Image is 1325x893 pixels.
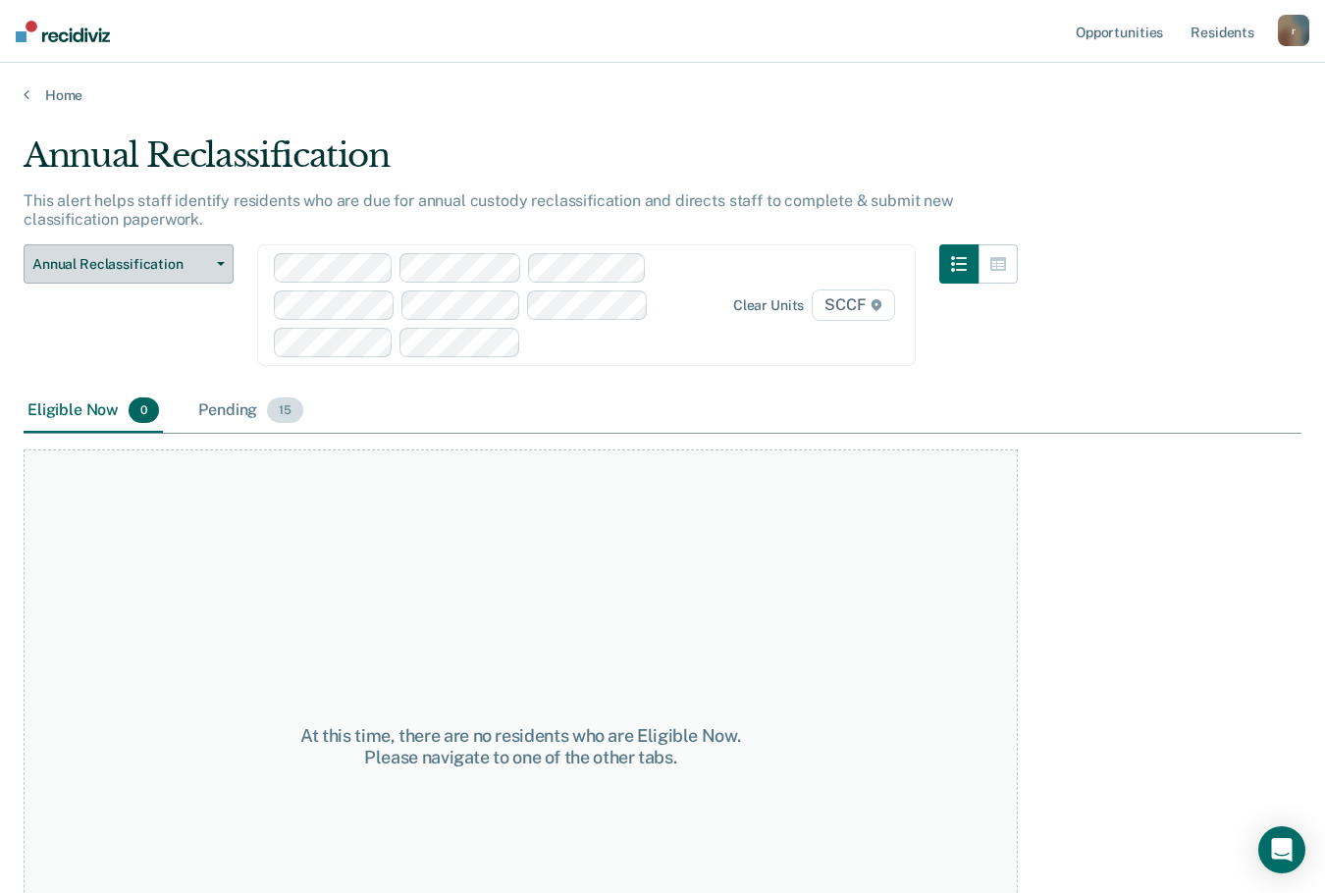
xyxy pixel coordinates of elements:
[194,390,307,433] div: Pending15
[812,289,894,321] span: SCCF
[273,725,768,767] div: At this time, there are no residents who are Eligible Now. Please navigate to one of the other tabs.
[16,21,110,42] img: Recidiviz
[32,256,209,273] span: Annual Reclassification
[24,244,234,284] button: Annual Reclassification
[267,397,303,423] span: 15
[24,135,1018,191] div: Annual Reclassification
[1278,15,1309,46] button: r
[24,390,163,433] div: Eligible Now0
[733,297,805,314] div: Clear units
[24,191,953,229] p: This alert helps staff identify residents who are due for annual custody reclassification and dir...
[1258,826,1305,873] div: Open Intercom Messenger
[24,86,1301,104] a: Home
[129,397,159,423] span: 0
